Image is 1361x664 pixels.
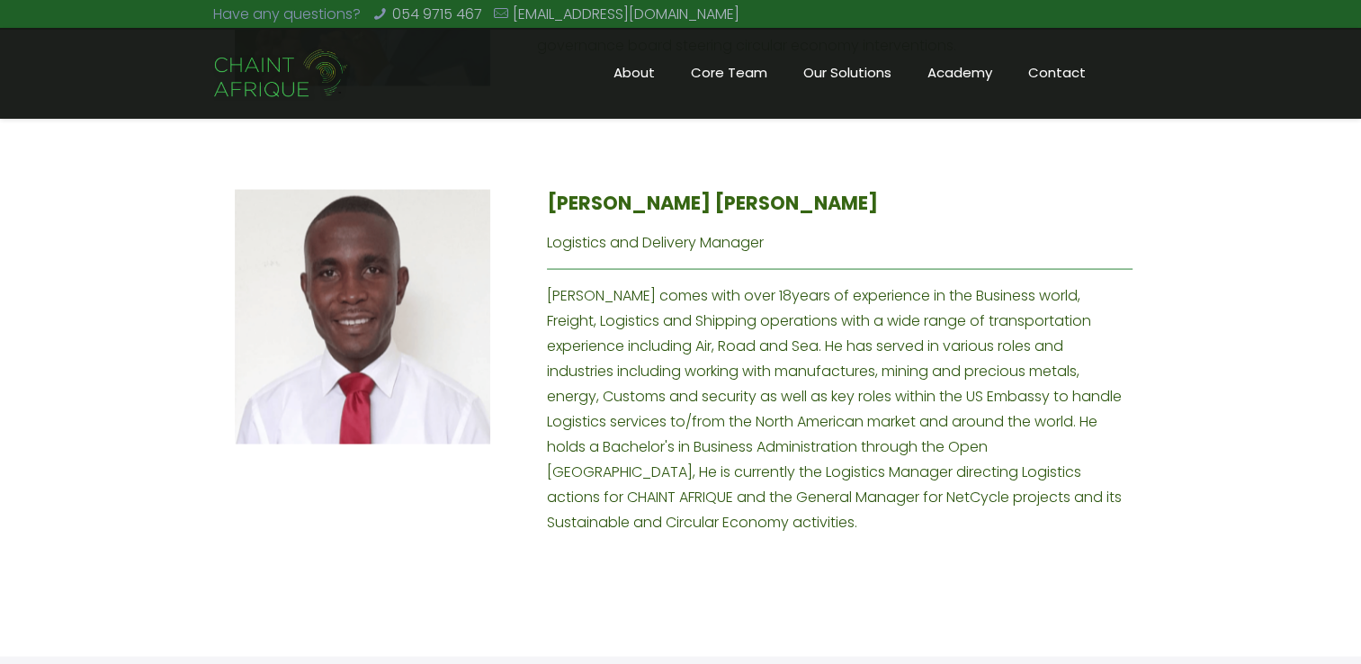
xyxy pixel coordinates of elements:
[673,28,785,118] a: Core Team
[909,28,1010,118] a: Academy
[595,28,673,118] a: About
[547,230,1133,256] p: Logistics and Delivery Manager
[547,190,1133,535] div: [PERSON_NAME] comes with over 18years of experience in the Business world, Freight, Logistics and...
[1010,28,1104,118] a: Contact
[391,4,481,24] a: 054 9715 467
[785,59,909,86] span: Our Solutions
[673,59,785,86] span: Core Team
[595,59,673,86] span: About
[547,190,1133,217] h4: [PERSON_NAME] [PERSON_NAME]
[1010,59,1104,86] span: Contact
[513,4,739,24] a: [EMAIL_ADDRESS][DOMAIN_NAME]
[785,28,909,118] a: Our Solutions
[235,190,490,445] img: Mr Alex Profile Photo (2)
[213,47,349,101] img: Chaint_Afrique-20
[213,28,349,118] a: Chaint Afrique
[909,59,1010,86] span: Academy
